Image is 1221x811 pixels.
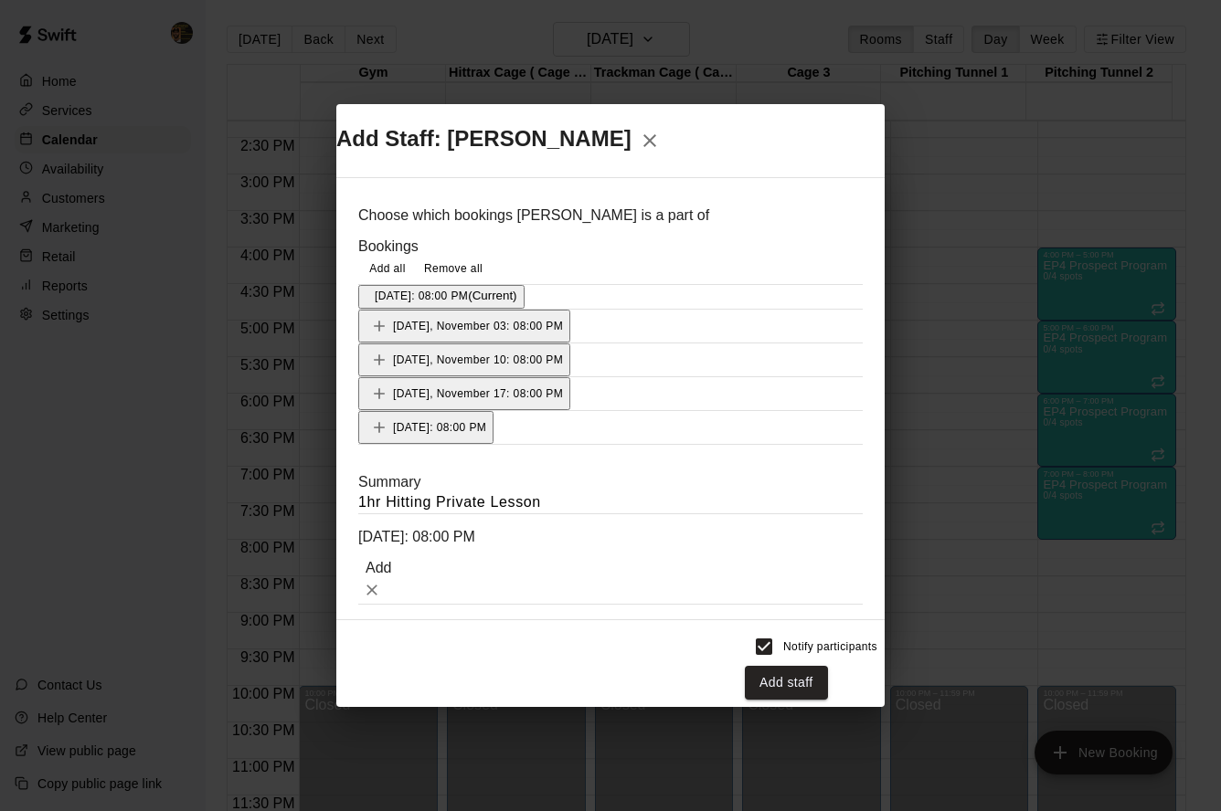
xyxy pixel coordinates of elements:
h6: 1hr Hitting Private Lesson [358,490,863,514]
button: Add[DATE], November 10: 08:00 PM [358,343,570,376]
span: Notify participants [783,641,877,654]
span: (Current) [468,289,516,302]
button: Add[DATE], November 03: 08:00 PM [358,310,570,342]
label: Bookings [358,238,419,254]
p: [DATE]: 08:00 PM [358,529,863,545]
button: Remove [358,576,386,604]
button: Added - Collect Payment [366,291,375,300]
span: Add all [369,260,406,279]
span: Add [366,352,393,365]
button: Remove all [417,255,490,284]
button: Add[DATE], November 17: 08:00 PM [358,377,570,410]
button: Add all [358,255,417,284]
button: Add staff [745,666,828,700]
span: [DATE], November 17: 08:00 PM [393,386,563,399]
span: [DATE], November 10: 08:00 PM [393,353,563,365]
span: [DATE], November 03: 08:00 PM [393,319,563,332]
span: Add [366,419,393,433]
span: Add [366,318,393,332]
span: [DATE]: 08:00 PM [393,420,486,433]
label: Summary [358,474,420,490]
span: [DATE]: 08:00 PM [375,290,468,302]
h2: Add Staff: [PERSON_NAME] [336,122,885,159]
span: Remove all [424,260,483,279]
p: Choose which bookings [PERSON_NAME] is a part of [358,207,863,224]
span: Add [366,385,393,399]
span: Add [358,560,398,575]
button: Add[DATE]: 08:00 PM [358,411,494,444]
button: Added - Collect Payment[DATE]: 08:00 PM(Current) [358,285,525,309]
